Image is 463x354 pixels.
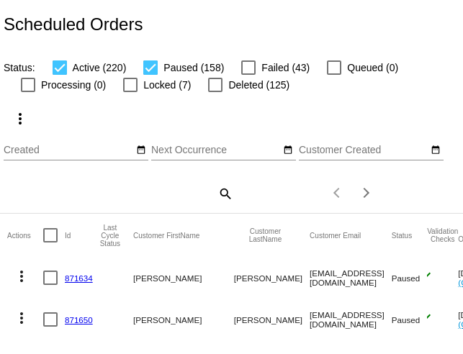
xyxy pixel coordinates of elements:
[431,145,441,156] mat-icon: date_range
[216,182,233,204] mat-icon: search
[143,76,191,94] span: Locked (7)
[163,59,224,76] span: Paused (158)
[65,315,93,324] a: 871650
[41,76,106,94] span: Processing (0)
[392,315,420,324] span: Paused
[347,59,398,76] span: Queued (0)
[392,273,420,283] span: Paused
[13,268,30,285] mat-icon: more_vert
[65,231,71,240] button: Change sorting for Id
[234,299,310,340] mat-cell: [PERSON_NAME]
[133,231,199,240] button: Change sorting for CustomerFirstName
[73,59,127,76] span: Active (220)
[7,214,43,257] mat-header-cell: Actions
[352,178,381,207] button: Next page
[310,299,392,340] mat-cell: [EMAIL_ADDRESS][DOMAIN_NAME]
[323,178,352,207] button: Previous page
[4,145,133,156] input: Created
[12,110,29,127] mat-icon: more_vert
[151,145,281,156] input: Next Occurrence
[427,214,458,257] mat-header-cell: Validation Checks
[4,14,143,35] h2: Scheduled Orders
[228,76,289,94] span: Deleted (125)
[261,59,310,76] span: Failed (43)
[13,309,30,327] mat-icon: more_vert
[283,145,293,156] mat-icon: date_range
[100,224,120,248] button: Change sorting for LastProcessingCycleId
[234,227,297,243] button: Change sorting for CustomerLastName
[392,231,412,240] button: Change sorting for Status
[234,257,310,299] mat-cell: [PERSON_NAME]
[299,145,428,156] input: Customer Created
[133,257,234,299] mat-cell: [PERSON_NAME]
[4,62,35,73] span: Status:
[133,299,234,340] mat-cell: [PERSON_NAME]
[65,273,93,283] a: 871634
[310,231,361,240] button: Change sorting for CustomerEmail
[136,145,146,156] mat-icon: date_range
[310,257,392,299] mat-cell: [EMAIL_ADDRESS][DOMAIN_NAME]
